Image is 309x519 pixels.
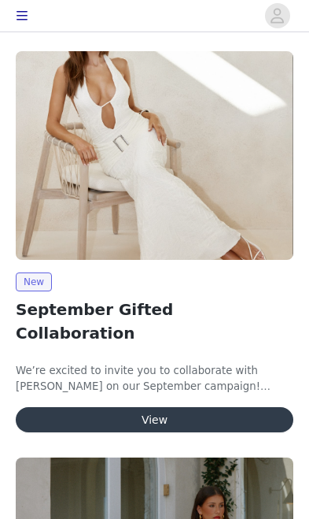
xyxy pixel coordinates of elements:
[16,51,293,260] img: Peppermayo EU
[16,365,270,392] span: We’re excited to invite you to collaborate with [PERSON_NAME] on our September campaign!
[270,3,285,28] div: avatar
[16,414,293,426] a: View
[16,298,293,345] h2: September Gifted Collaboration
[16,407,293,432] button: View
[16,272,52,291] span: New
